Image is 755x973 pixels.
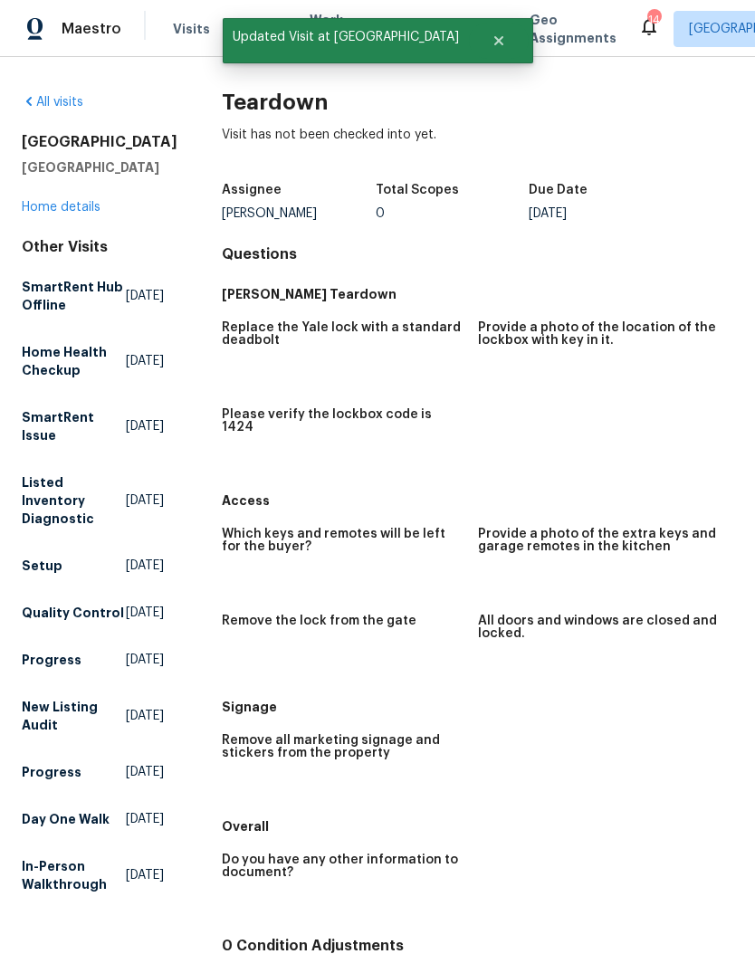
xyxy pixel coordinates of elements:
span: Work Orders [310,11,356,47]
h5: Please verify the lockbox code is 1424 [222,408,463,434]
h5: Setup [22,557,62,575]
h5: All doors and windows are closed and locked. [478,615,719,640]
h5: Home Health Checkup [22,343,126,379]
h2: Teardown [222,93,733,111]
span: Updated Visit at [GEOGRAPHIC_DATA] [223,18,469,56]
h5: Quality Control [22,604,124,622]
h5: Remove all marketing signage and stickers from the property [222,734,463,759]
span: [DATE] [126,287,164,305]
h5: [PERSON_NAME] Teardown [222,285,733,303]
span: [DATE] [126,604,164,622]
h5: Due Date [529,184,588,196]
a: SmartRent Hub Offline[DATE] [22,271,164,321]
span: [DATE] [126,352,164,370]
h5: New Listing Audit [22,698,126,734]
span: [DATE] [126,651,164,669]
h5: SmartRent Hub Offline [22,278,126,314]
a: Setup[DATE] [22,549,164,582]
span: [DATE] [126,707,164,725]
a: In-Person Walkthrough[DATE] [22,850,164,901]
a: Progress[DATE] [22,756,164,788]
h5: Progress [22,651,81,669]
h5: Listed Inventory Diagnostic [22,473,126,528]
h5: Which keys and remotes will be left for the buyer? [222,528,463,553]
h5: [GEOGRAPHIC_DATA] [22,158,164,176]
h5: Remove the lock from the gate [222,615,416,627]
span: [DATE] [126,417,164,435]
a: Listed Inventory Diagnostic[DATE] [22,466,164,535]
span: [DATE] [126,491,164,510]
h5: Total Scopes [376,184,459,196]
a: Home Health Checkup[DATE] [22,336,164,386]
div: [DATE] [529,207,682,220]
span: [DATE] [126,866,164,884]
h2: [GEOGRAPHIC_DATA] [22,133,164,151]
h5: In-Person Walkthrough [22,857,126,893]
h5: SmartRent Issue [22,408,126,444]
span: Visits [173,20,210,38]
button: Close [469,23,529,59]
h5: Signage [222,698,733,716]
div: [PERSON_NAME] [222,207,375,220]
a: Day One Walk[DATE] [22,803,164,835]
div: 0 [376,207,529,220]
span: [DATE] [126,557,164,575]
div: Other Visits [22,238,164,256]
h5: Assignee [222,184,282,196]
div: Visit has not been checked into yet. [222,126,733,173]
h5: Progress [22,763,81,781]
h5: Provide a photo of the location of the lockbox with key in it. [478,321,719,347]
a: All visits [22,96,83,109]
h4: Questions [222,245,733,263]
span: [DATE] [126,763,164,781]
span: Geo Assignments [530,11,616,47]
h5: Replace the Yale lock with a standard deadbolt [222,321,463,347]
a: SmartRent Issue[DATE] [22,401,164,452]
h5: Overall [222,817,733,835]
span: Maestro [62,20,121,38]
div: 14 [647,11,660,29]
h5: Do you have any other information to document? [222,854,463,879]
h4: 0 Condition Adjustments [222,937,733,955]
a: New Listing Audit[DATE] [22,691,164,741]
h5: Day One Walk [22,810,110,828]
h5: Access [222,491,733,510]
a: Progress[DATE] [22,644,164,676]
a: Home details [22,201,100,214]
span: [DATE] [126,810,164,828]
a: Quality Control[DATE] [22,596,164,629]
h5: Provide a photo of the extra keys and garage remotes in the kitchen [478,528,719,553]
